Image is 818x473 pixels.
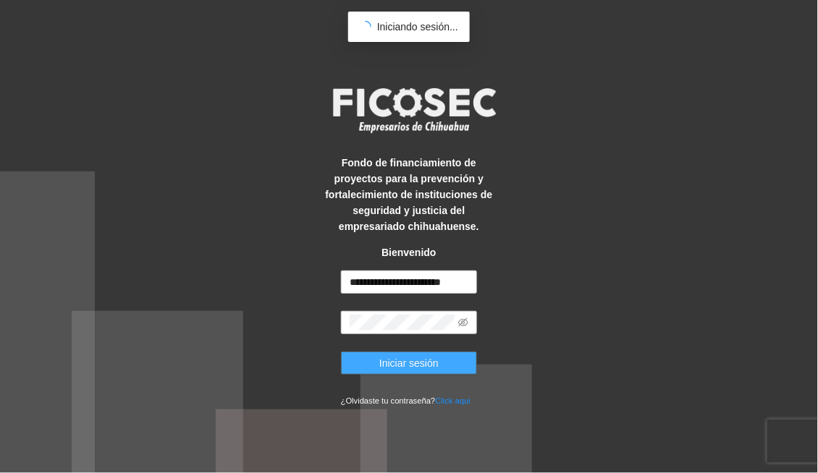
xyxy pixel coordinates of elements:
span: Iniciando sesión... [377,21,458,33]
strong: Bienvenido [381,247,436,258]
span: eye-invisible [458,318,468,328]
strong: Fondo de financiamiento de proyectos para la prevención y fortalecimiento de instituciones de seg... [325,157,492,232]
img: logo [324,83,505,137]
button: Iniciar sesión [341,351,477,375]
span: loading [360,21,371,33]
a: Click aqui [435,396,471,405]
small: ¿Olvidaste tu contraseña? [341,396,471,405]
span: Iniciar sesión [379,355,439,371]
